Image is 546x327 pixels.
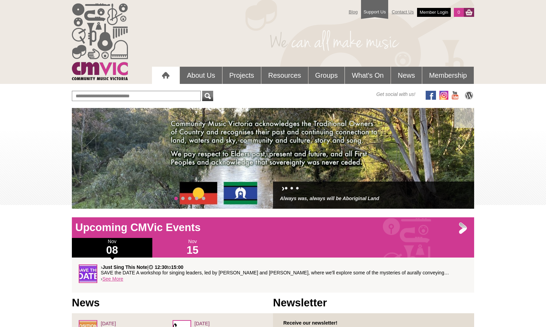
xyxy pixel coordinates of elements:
[273,296,474,310] h1: Newsletter
[308,67,345,84] a: Groups
[376,91,415,98] span: Get social with us!
[439,91,448,100] img: icon-instagram.png
[195,321,210,326] span: [DATE]
[79,264,467,286] div: ›
[280,196,379,201] a: Always was, always will be Aboriginal Land
[454,8,464,17] a: 0
[280,185,467,195] h2: ›
[72,245,152,256] h1: 08
[101,321,116,326] span: [DATE]
[464,91,474,100] img: CMVic Blog
[72,3,128,80] img: cmvic_logo.png
[285,183,299,193] a: • • •
[171,264,183,270] strong: 15:00
[222,67,261,84] a: Projects
[283,320,337,326] strong: Receive our newsletter!
[72,221,474,235] h1: Upcoming CMVic Events
[345,67,391,84] a: What's On
[152,238,233,258] div: Nov
[101,264,467,275] p: › | to SAVE the DATE A workshop for singing leaders, led by [PERSON_NAME] and [PERSON_NAME], wher...
[422,67,474,84] a: Membership
[391,67,422,84] a: News
[72,296,273,310] h1: News
[155,264,167,270] strong: 12:30
[79,264,97,283] img: GENERIC-Save-the-Date.jpg
[345,6,361,18] a: Blog
[72,238,152,258] div: Nov
[417,8,450,17] a: Member Login
[180,67,222,84] a: About Us
[102,264,148,270] strong: Just Sing This Note
[152,245,233,256] h1: 15
[102,276,123,282] a: See More
[388,6,417,18] a: Contact Us
[261,67,308,84] a: Resources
